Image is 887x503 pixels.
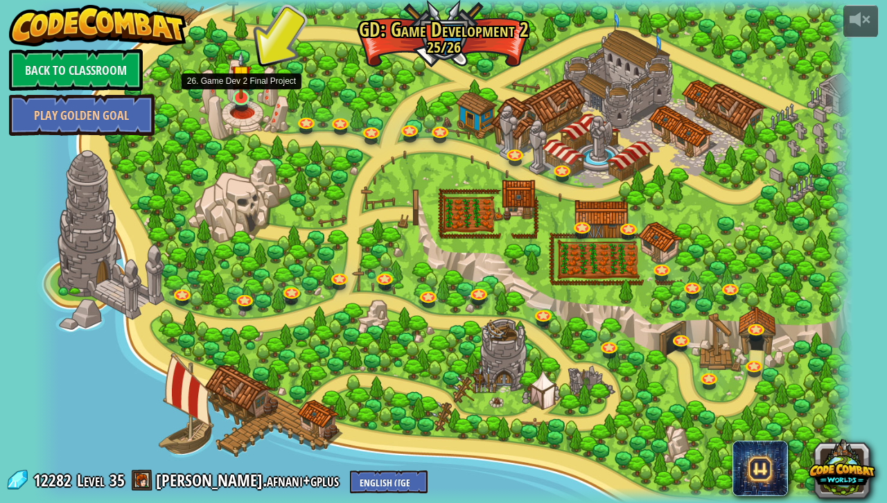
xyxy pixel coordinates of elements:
span: 12282 [33,469,76,491]
button: Adjust volume [843,5,878,37]
img: level-banner-started.png [231,51,252,99]
img: CodeCombat - Learn how to code by playing a game [9,5,186,46]
a: Play Golden Goal [9,94,155,136]
span: 35 [109,469,125,491]
a: [PERSON_NAME].afnani+gplus [156,469,343,491]
span: Level [77,469,105,492]
a: Back to Classroom [9,49,143,91]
